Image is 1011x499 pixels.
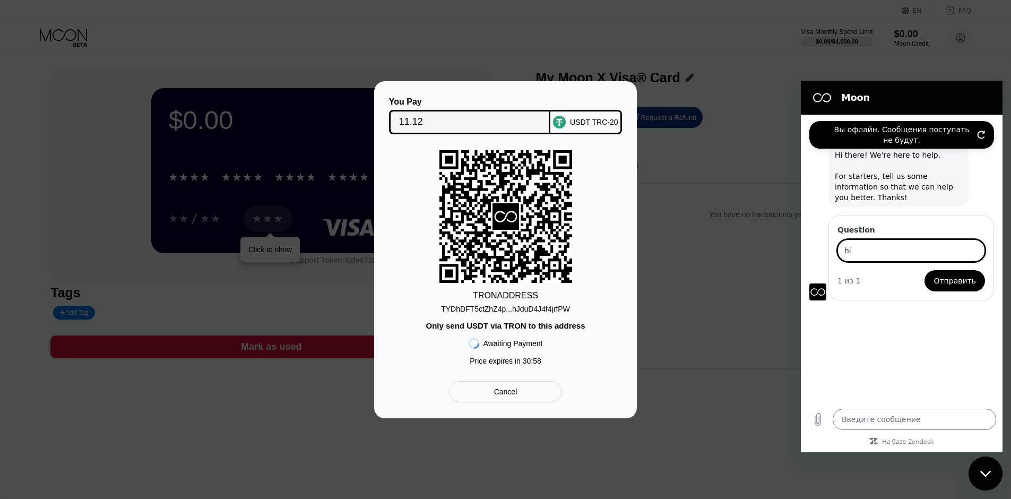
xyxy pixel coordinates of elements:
[473,291,538,300] div: TRON ADDRESS
[801,81,1003,452] iframe: Окно обмена сообщениями
[523,357,541,365] span: 30 : 58
[969,457,1003,491] iframe: Кнопка, открывающая окно обмена сообщениями; идет разговор
[449,381,562,402] div: Cancel
[494,387,517,397] div: Cancel
[470,357,541,365] div: Price expires in
[483,339,543,348] div: Awaiting Payment
[441,300,570,313] div: TYDhDFT5ctZhZ4p...hJduD4J4f4jrfPW
[441,305,570,313] div: TYDhDFT5ctZhZ4p...hJduD4J4f4jrfPW
[389,97,551,107] div: You Pay
[570,118,618,126] div: USDT TRC-20
[426,321,585,330] div: Only send USDT via TRON to this address
[390,97,621,134] div: You PayUSDT TRC-20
